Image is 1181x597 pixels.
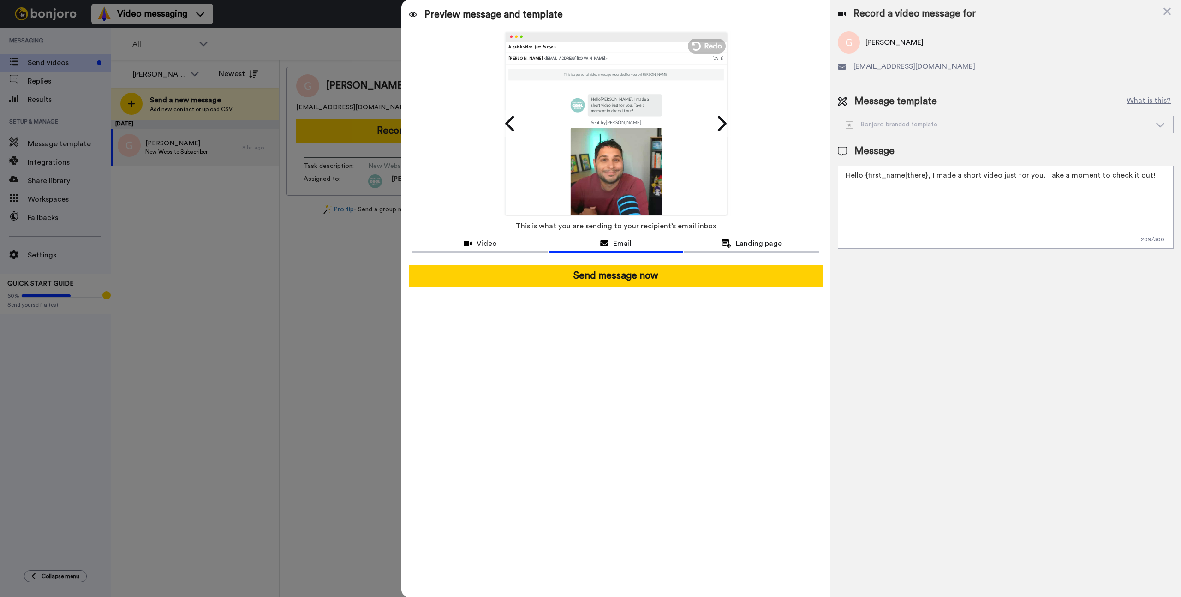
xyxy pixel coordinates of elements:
img: 9k= [570,128,662,219]
button: Send message now [409,265,823,287]
span: Video [477,238,497,249]
textarea: Hello {first_name|there}, I made a short video just for you. Take a moment to check it out! [838,166,1174,249]
span: Landing page [736,238,782,249]
button: What is this? [1124,95,1174,108]
td: Sent by [PERSON_NAME] [570,116,662,128]
div: Bonjoro branded template [846,120,1151,129]
p: This is a personal video message recorded for you by [PERSON_NAME] [564,72,668,77]
span: [EMAIL_ADDRESS][DOMAIN_NAME] [853,61,975,72]
div: [DATE] [712,55,723,61]
div: [PERSON_NAME] [508,55,712,61]
img: ACg8ocJEpRqEkl9kWdgX57nUqj6OLuqkcJqIhXq8Q4aDTeQRikrPUIQ=s96-c [570,98,585,112]
img: demo-template.svg [846,121,853,129]
p: Hello [PERSON_NAME] , I made a short video just for you. Take a moment to check it out! [590,96,658,113]
span: Message [854,144,895,158]
span: Email [613,238,632,249]
span: Message template [854,95,937,108]
span: This is what you are sending to your recipient’s email inbox [516,216,716,236]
